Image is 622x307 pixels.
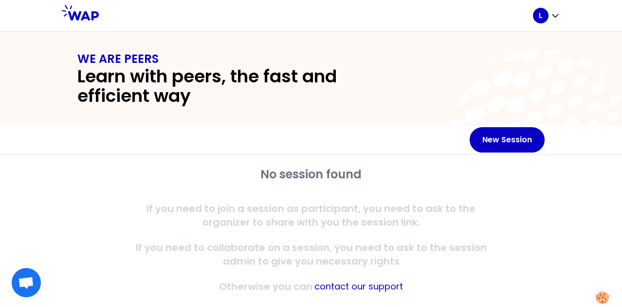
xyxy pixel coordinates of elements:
h2: Learn with peers, the fast and efficient way [77,67,404,106]
p: If you need to join a session as participant, you need to ask to the organizer to share with you ... [124,202,498,229]
a: Ouvrir le chat [12,268,41,297]
h2: No session found [124,167,498,182]
p: L [539,11,543,20]
button: L [533,8,560,23]
p: Otherwise you can [219,280,312,293]
h1: WE ARE PEERS [77,51,545,67]
p: If you need to collaborate on a session, you need to ask to the session admin to give you necessa... [124,241,498,268]
button: contact our support [314,280,403,293]
button: New Session [470,127,545,153]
